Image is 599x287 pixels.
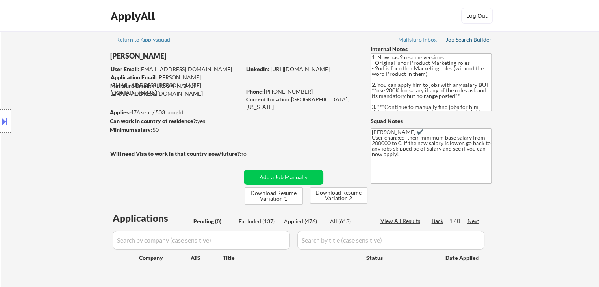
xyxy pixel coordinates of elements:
[284,217,323,225] div: Applied (476)
[191,254,223,262] div: ATS
[110,82,241,97] div: [PERSON_NAME][EMAIL_ADDRESS][DOMAIN_NAME]
[310,187,367,204] button: Download Resume Variation 2
[246,88,358,96] div: [PHONE_NUMBER]
[244,170,323,185] button: Add a Job Manually
[297,231,484,250] input: Search by title (case sensitive)
[398,37,438,42] div: Mailslurp Inbox
[271,66,330,72] a: [URL][DOMAIN_NAME]
[240,150,263,158] div: no
[245,187,303,205] button: Download Resume Variation 1
[445,254,480,262] div: Date Applied
[246,96,291,103] strong: Current Location:
[109,37,178,42] div: ← Return to /applysquad
[110,150,241,157] strong: Will need Visa to work in that country now/future?:
[111,74,241,97] div: [PERSON_NAME][EMAIL_ADDRESS][PERSON_NAME][DOMAIN_NAME]
[380,217,423,225] div: View All Results
[113,213,191,223] div: Applications
[246,96,358,111] div: [GEOGRAPHIC_DATA], [US_STATE]
[110,51,272,61] div: [PERSON_NAME]
[461,8,493,24] button: Log Out
[111,9,157,23] div: ApplyAll
[446,37,492,44] a: Job Search Builder
[371,117,492,125] div: Squad Notes
[449,217,467,225] div: 1 / 0
[467,217,480,225] div: Next
[111,65,241,73] div: [EMAIL_ADDRESS][DOMAIN_NAME]
[110,109,241,116] div: 476 sent / 503 bought
[239,217,278,225] div: Excluded (137)
[398,37,438,44] a: Mailslurp Inbox
[110,118,197,124] strong: Can work in country of residence?:
[193,217,233,225] div: Pending (0)
[330,217,369,225] div: All (613)
[246,66,269,72] strong: LinkedIn:
[110,126,241,134] div: $0
[109,37,178,44] a: ← Return to /applysquad
[223,254,359,262] div: Title
[432,217,444,225] div: Back
[246,88,264,95] strong: Phone:
[366,250,434,265] div: Status
[139,254,191,262] div: Company
[371,45,492,53] div: Internal Notes
[110,117,239,125] div: yes
[113,231,290,250] input: Search by company (case sensitive)
[446,37,492,42] div: Job Search Builder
